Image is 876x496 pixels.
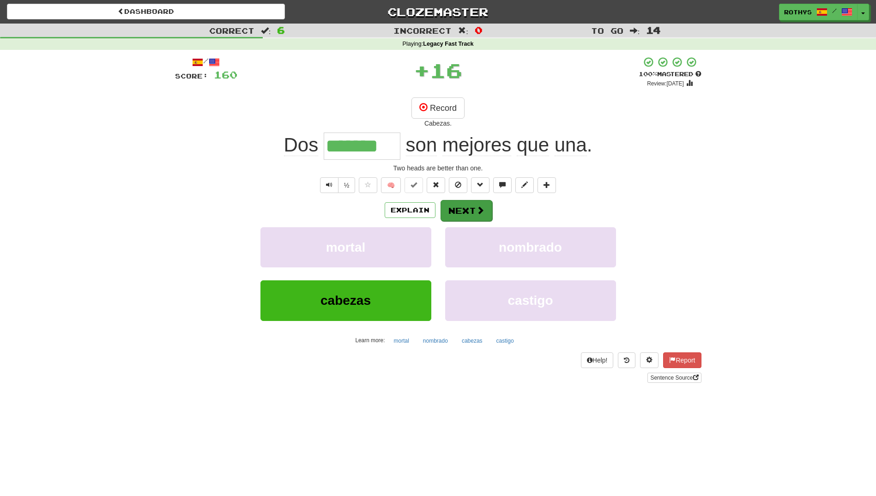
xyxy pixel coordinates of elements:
[414,56,430,84] span: +
[458,27,468,35] span: :
[418,334,453,348] button: nombrado
[630,27,640,35] span: :
[515,177,534,193] button: Edit sentence (alt+d)
[832,7,837,14] span: /
[261,27,271,35] span: :
[538,177,556,193] button: Add to collection (alt+a)
[385,202,435,218] button: Explain
[260,227,431,267] button: mortal
[647,80,684,87] small: Review: [DATE]
[318,177,356,193] div: Text-to-speech controls
[779,4,858,20] a: rothys /
[639,70,657,78] span: 100 %
[175,163,701,173] div: Two heads are better than one.
[618,352,635,368] button: Round history (alt+y)
[475,24,483,36] span: 0
[320,177,338,193] button: Play sentence audio (ctl+space)
[405,177,423,193] button: Set this sentence to 100% Mastered (alt+m)
[445,227,616,267] button: nombrado
[338,177,356,193] button: ½
[663,352,701,368] button: Report
[491,334,519,348] button: castigo
[393,26,452,35] span: Incorrect
[581,352,614,368] button: Help!
[784,8,812,16] span: rothys
[555,134,587,156] span: una
[260,280,431,321] button: cabezas
[639,70,701,79] div: Mastered
[646,24,661,36] span: 14
[493,177,512,193] button: Discuss sentence (alt+u)
[277,24,285,36] span: 6
[326,240,366,254] span: mortal
[445,280,616,321] button: castigo
[320,293,371,308] span: cabezas
[442,134,511,156] span: mejores
[430,59,462,82] span: 16
[423,41,473,47] strong: Legacy Fast Track
[507,293,553,308] span: castigo
[457,334,488,348] button: cabezas
[175,72,208,80] span: Score:
[7,4,285,19] a: Dashboard
[284,134,319,156] span: Dos
[406,134,437,156] span: son
[441,200,492,221] button: Next
[175,119,701,128] div: Cabezas.
[411,97,465,119] button: Record
[647,373,701,383] a: Sentence Source
[471,177,489,193] button: Grammar (alt+g)
[299,4,577,20] a: Clozemaster
[214,69,237,80] span: 160
[355,337,385,344] small: Learn more:
[389,334,414,348] button: mortal
[517,134,549,156] span: que
[449,177,467,193] button: Ignore sentence (alt+i)
[400,134,592,156] span: .
[427,177,445,193] button: Reset to 0% Mastered (alt+r)
[499,240,562,254] span: nombrado
[175,56,237,68] div: /
[209,26,254,35] span: Correct
[359,177,377,193] button: Favorite sentence (alt+f)
[381,177,401,193] button: 🧠
[591,26,623,35] span: To go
